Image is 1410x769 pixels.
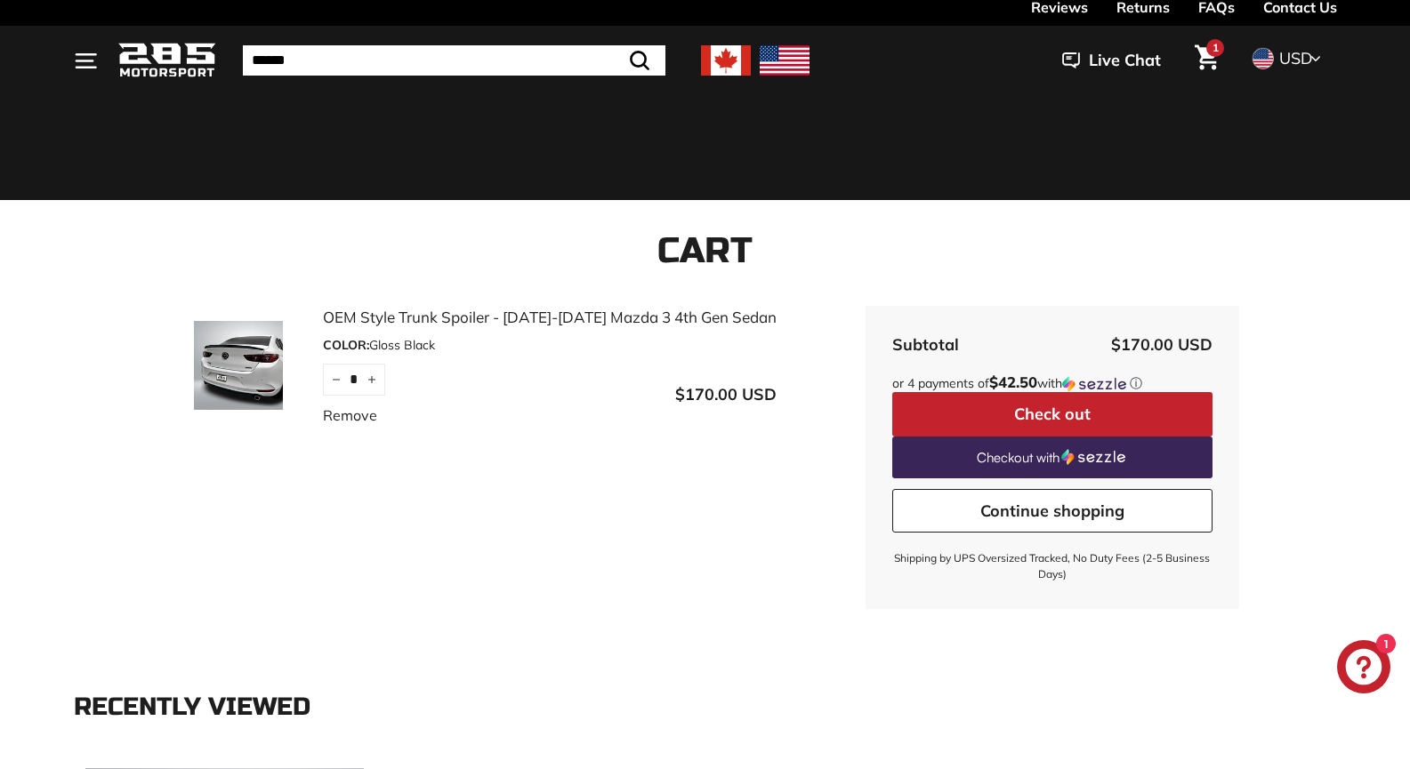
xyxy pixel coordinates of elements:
[74,693,1337,721] div: Recently viewed
[892,550,1213,582] small: Shipping by UPS Oversized Tracked, No Duty Fees (2-5 Business Days)
[892,437,1213,478] a: Checkout with
[323,306,777,329] a: OEM Style Trunk Spoiler - [DATE]-[DATE] Mazda 3 4th Gen Sedan
[1062,376,1126,392] img: Sezzle
[323,336,777,355] div: Gloss Black
[1332,640,1396,698] inbox-online-store-chat: Shopify online store chat
[243,45,665,76] input: Search
[1279,48,1312,68] span: USD
[359,364,385,396] button: Increase item quantity by one
[675,384,777,405] span: $170.00 USD
[172,321,305,410] img: OEM Style Trunk Spoiler - 2019-2025 Mazda 3 4th Gen Sedan
[1089,49,1161,72] span: Live Chat
[1061,449,1125,465] img: Sezzle
[892,374,1213,392] div: or 4 payments of$42.50withSezzle Click to learn more about Sezzle
[892,392,1213,437] button: Check out
[118,40,216,82] img: Logo_285_Motorsport_areodynamics_components
[323,337,369,353] span: COLOR:
[74,231,1337,270] h1: Cart
[892,332,959,356] div: Subtotal
[323,405,377,426] a: Remove
[1039,38,1184,83] button: Live Chat
[1184,30,1229,91] a: Cart
[1111,334,1213,355] span: $170.00 USD
[323,364,350,396] button: Reduce item quantity by one
[892,374,1213,392] div: or 4 payments of with
[989,372,1037,391] span: $42.50
[892,489,1213,533] a: Continue shopping
[1213,41,1219,54] span: 1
